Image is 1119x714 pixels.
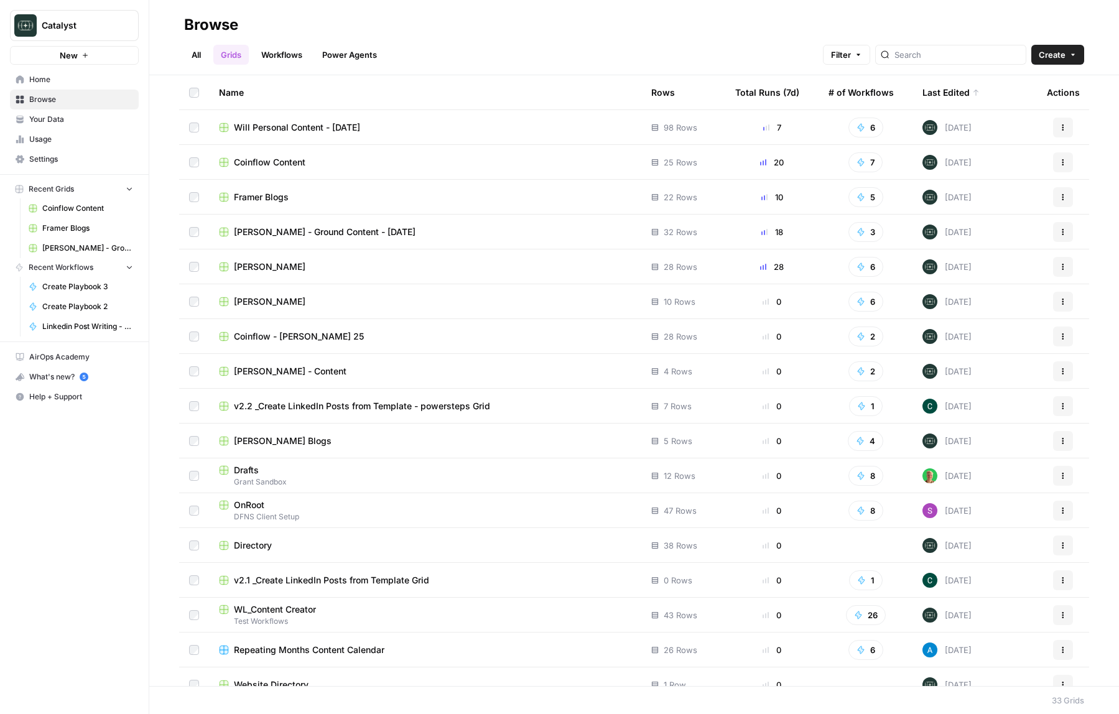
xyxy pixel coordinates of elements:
span: Settings [29,154,133,165]
span: [PERSON_NAME] - Ground Content - [DATE] [234,226,416,238]
span: New [60,49,78,62]
button: New [10,46,139,65]
a: v2.2 _Create LinkedIn Posts from Template - powersteps Grid [219,400,631,412]
span: [PERSON_NAME] [234,261,305,273]
span: Recent Grids [29,183,74,195]
div: 7 [735,121,809,134]
a: Usage [10,129,139,149]
span: Recent Workflows [29,262,93,273]
a: [PERSON_NAME] Blogs [219,435,631,447]
span: Linkedin Post Writing - [DATE] [42,321,133,332]
span: Browse [29,94,133,105]
a: Coinflow Content [23,198,139,218]
div: 0 [735,609,809,621]
div: 0 [735,435,809,447]
span: 10 Rows [664,295,695,308]
a: Will Personal Content - [DATE] [219,121,631,134]
img: rmteh97ojofiem9kr704r5dme3yq [922,468,937,483]
button: What's new? 5 [10,367,139,387]
span: Help + Support [29,391,133,402]
span: Home [29,74,133,85]
a: Framer Blogs [23,218,139,238]
span: 26 Rows [664,644,697,656]
div: [DATE] [922,468,972,483]
a: Settings [10,149,139,169]
button: Recent Grids [10,180,139,198]
span: v2.2 _Create LinkedIn Posts from Template - powersteps Grid [234,400,490,412]
div: [DATE] [922,190,972,205]
button: 6 [848,257,883,277]
div: What's new? [11,368,138,386]
span: [PERSON_NAME] - Content [234,365,346,378]
a: 5 [80,373,88,381]
div: [DATE] [922,155,972,170]
a: All [184,45,208,65]
div: [DATE] [922,259,972,274]
span: Usage [29,134,133,145]
div: Actions [1047,75,1080,109]
span: 28 Rows [664,261,697,273]
img: lkqc6w5wqsmhugm7jkiokl0d6w4g [922,677,937,692]
button: 7 [848,152,883,172]
a: [PERSON_NAME] [219,295,631,308]
span: Drafts [234,464,259,476]
a: Framer Blogs [219,191,631,203]
span: OnRoot [234,499,264,511]
button: Create [1031,45,1084,65]
div: [DATE] [922,433,972,448]
a: Directory [219,539,631,552]
button: Recent Workflows [10,258,139,277]
div: 20 [735,156,809,169]
button: 4 [848,431,883,451]
a: Your Data [10,109,139,129]
img: o3cqybgnmipr355j8nz4zpq1mc6x [922,642,937,657]
span: Create [1039,49,1066,61]
button: 1 [849,396,883,416]
img: lkqc6w5wqsmhugm7jkiokl0d6w4g [922,608,937,623]
div: Browse [184,15,238,35]
a: Coinflow - [PERSON_NAME] 25 [219,330,631,343]
span: Test Workflows [219,616,631,627]
span: Coinflow - [PERSON_NAME] 25 [234,330,364,343]
input: Search [894,49,1021,61]
span: 47 Rows [664,504,697,517]
div: Rows [651,75,675,109]
img: lkqc6w5wqsmhugm7jkiokl0d6w4g [922,294,937,309]
a: Home [10,70,139,90]
a: Website Directory [219,679,631,691]
a: Grids [213,45,249,65]
img: lkqc6w5wqsmhugm7jkiokl0d6w4g [922,259,937,274]
span: 98 Rows [664,121,697,134]
text: 5 [82,374,85,380]
span: 12 Rows [664,470,695,482]
div: 0 [735,470,809,482]
div: 0 [735,400,809,412]
img: lkqc6w5wqsmhugm7jkiokl0d6w4g [922,329,937,344]
img: lkqc6w5wqsmhugm7jkiokl0d6w4g [922,433,937,448]
button: 5 [848,187,883,207]
button: Help + Support [10,387,139,407]
span: WL_Content Creator [234,603,316,616]
span: Framer Blogs [42,223,133,234]
div: [DATE] [922,608,972,623]
span: Filter [831,49,851,61]
button: 6 [848,118,883,137]
span: Website Directory [234,679,309,691]
div: 0 [735,539,809,552]
span: 38 Rows [664,539,697,552]
button: 2 [848,327,883,346]
div: [DATE] [922,294,972,309]
img: Catalyst Logo [14,14,37,37]
img: lkqc6w5wqsmhugm7jkiokl0d6w4g [922,120,937,135]
span: AirOps Academy [29,351,133,363]
a: Coinflow Content [219,156,631,169]
img: c32z811ot6kb8v28qdwtb037qlee [922,399,937,414]
span: Create Playbook 2 [42,301,133,312]
div: 0 [735,295,809,308]
button: 8 [848,501,883,521]
div: 28 [735,261,809,273]
div: [DATE] [922,538,972,553]
span: 32 Rows [664,226,697,238]
span: Directory [234,539,272,552]
span: Create Playbook 3 [42,281,133,292]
